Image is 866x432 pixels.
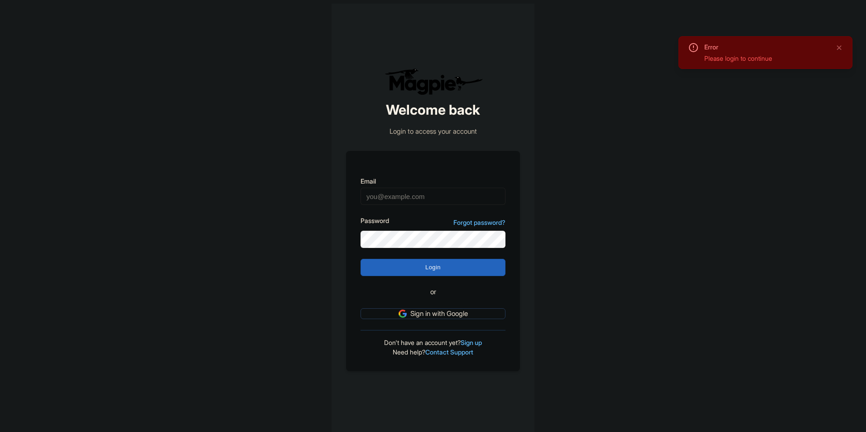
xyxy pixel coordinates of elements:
[704,42,828,52] div: Error
[461,339,482,346] a: Sign up
[382,68,484,95] img: logo-ab69f6fb50320c5b225c76a69d11143b.png
[836,42,843,53] button: Close
[361,259,505,276] input: Login
[361,188,505,205] input: you@example.com
[361,216,389,225] label: Password
[346,126,520,137] p: Login to access your account
[425,348,473,356] a: Contact Support
[361,176,505,186] label: Email
[704,53,828,63] div: Please login to continue
[361,330,505,357] div: Don't have an account yet? Need help?
[346,102,520,117] h2: Welcome back
[361,308,505,320] a: Sign in with Google
[453,218,505,227] a: Forgot password?
[399,310,407,318] img: google.svg
[430,287,436,297] span: or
